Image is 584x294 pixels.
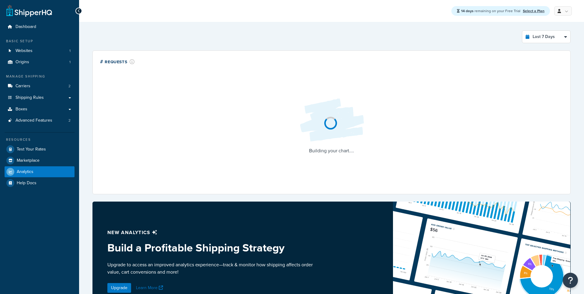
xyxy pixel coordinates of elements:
a: Advanced Features2 [5,115,75,126]
p: Upgrade to access an improved analytics experience—track & monitor how shipping affects order val... [107,261,317,276]
a: Analytics [5,166,75,177]
h3: Build a Profitable Shipping Strategy [107,242,317,254]
span: Websites [16,48,33,54]
span: Test Your Rates [17,147,46,152]
span: Carriers [16,84,30,89]
span: Dashboard [16,24,36,29]
li: Origins [5,57,75,68]
a: Test Your Rates [5,144,75,155]
li: Advanced Features [5,115,75,126]
strong: 14 days [461,8,474,14]
a: Shipping Rules [5,92,75,103]
span: Help Docs [17,181,36,186]
span: 2 [68,84,71,89]
a: Websites1 [5,45,75,57]
a: Boxes [5,104,75,115]
span: Marketplace [17,158,40,163]
span: Shipping Rules [16,95,44,100]
a: Select a Plan [523,8,544,14]
div: # Requests [100,58,135,65]
span: 2 [68,118,71,123]
span: Advanced Features [16,118,52,123]
img: Loading... [295,94,368,147]
a: Dashboard [5,21,75,33]
span: Origins [16,60,29,65]
span: 1 [69,60,71,65]
a: Learn More [136,285,165,291]
a: Carriers2 [5,81,75,92]
div: Basic Setup [5,39,75,44]
li: Carriers [5,81,75,92]
span: 1 [69,48,71,54]
li: Websites [5,45,75,57]
a: Upgrade [107,283,131,293]
div: Manage Shipping [5,74,75,79]
a: Origins1 [5,57,75,68]
span: Boxes [16,107,27,112]
a: Help Docs [5,178,75,189]
span: remaining on your Free Trial [461,8,521,14]
p: Building your chart.... [295,147,368,155]
div: Resources [5,137,75,142]
span: Analytics [17,169,33,175]
p: New analytics [107,228,317,237]
button: Open Resource Center [563,273,578,288]
a: Marketplace [5,155,75,166]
